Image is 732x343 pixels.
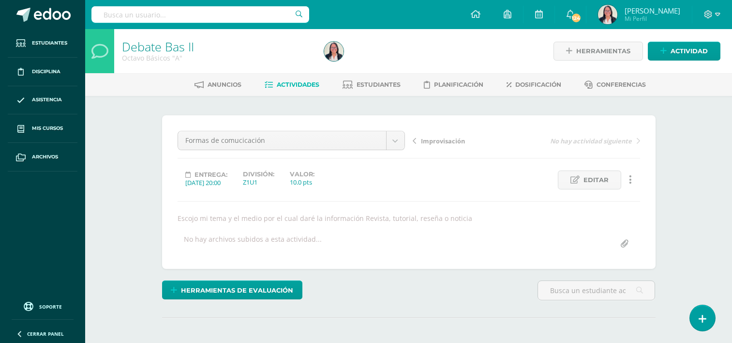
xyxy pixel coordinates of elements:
a: Estudiantes [8,29,77,58]
div: Z1U1 [243,178,274,187]
a: Soporte [12,299,74,312]
span: Mis cursos [32,125,63,132]
span: Herramientas [576,42,630,60]
span: Mi Perfil [625,15,680,23]
span: Asistencia [32,96,62,104]
img: 574b1d17f96b15b40b404c5a41603441.png [324,42,344,61]
a: Debate Bas II [122,38,194,55]
span: Dosificación [515,81,561,88]
span: Editar [583,171,609,189]
div: 10.0 pts [290,178,314,187]
input: Busca un usuario... [91,6,309,23]
span: Planificación [434,81,483,88]
span: Conferencias [597,81,646,88]
a: Asistencia [8,86,77,115]
a: Anuncios [194,77,241,93]
a: Actividad [648,42,720,61]
a: Formas de comucicación [178,131,404,150]
span: [PERSON_NAME] [625,6,680,16]
a: Conferencias [584,77,646,93]
a: Planificación [424,77,483,93]
h1: Debate Bas II [122,40,313,53]
label: Valor: [290,171,314,178]
span: Estudiantes [32,39,67,47]
span: Improvisación [421,137,465,145]
span: Cerrar panel [27,330,64,337]
img: 574b1d17f96b15b40b404c5a41603441.png [598,5,617,24]
div: Escojo mi tema y el medio por el cual daré la información Revista, tutorial, reseña o noticia [174,214,644,223]
span: Estudiantes [357,81,401,88]
a: Improvisación [413,136,526,145]
div: No hay archivos subidos a esta actividad... [184,234,322,253]
input: Busca un estudiante aquí... [538,281,655,300]
a: Herramientas [553,42,643,61]
span: Archivos [32,153,58,161]
span: Soporte [39,303,62,310]
span: Anuncios [208,81,241,88]
a: Herramientas de evaluación [162,281,302,299]
div: Octavo Básicos 'A' [122,53,313,62]
label: División: [243,171,274,178]
span: No hay actividad siguiente [550,137,632,145]
a: Archivos [8,143,77,171]
span: Actividad [671,42,708,60]
span: Herramientas de evaluación [181,281,293,299]
a: Mis cursos [8,114,77,143]
div: [DATE] 20:00 [185,178,227,187]
span: Entrega: [194,171,227,178]
a: Disciplina [8,58,77,86]
span: 124 [570,13,581,23]
a: Actividades [265,77,319,93]
span: Formas de comucicación [185,131,379,150]
span: Actividades [277,81,319,88]
span: Disciplina [32,68,60,76]
a: Estudiantes [343,77,401,93]
a: Dosificación [507,77,561,93]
